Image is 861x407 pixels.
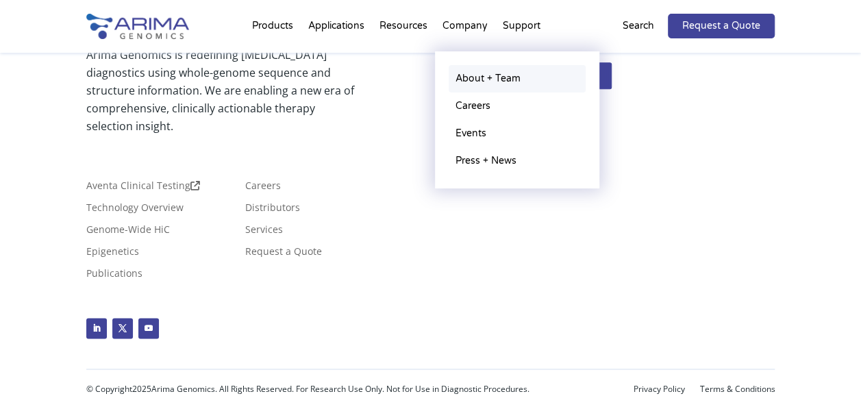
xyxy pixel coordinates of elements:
[245,247,322,262] a: Request a Quote
[793,341,861,407] iframe: Chat Widget
[449,65,586,92] a: About + Team
[86,269,142,284] a: Publications
[449,120,586,147] a: Events
[86,225,170,240] a: Genome-Wide HiC
[699,384,775,394] a: Terms & Conditions
[86,203,184,218] a: Technology Overview
[86,46,362,135] p: Arima Genomics is redefining [MEDICAL_DATA] diagnostics using whole-genome sequence and structure...
[449,92,586,120] a: Careers
[138,318,159,338] a: Follow on Youtube
[245,203,300,218] a: Distributors
[668,14,775,38] a: Request a Quote
[633,384,684,394] a: Privacy Policy
[132,383,151,395] span: 2025
[245,181,281,196] a: Careers
[112,318,133,338] a: Follow on X
[86,380,603,398] p: © Copyright Arima Genomics. All Rights Reserved. For Research Use Only. Not for Use in Diagnostic...
[245,225,283,240] a: Services
[86,318,107,338] a: Follow on LinkedIn
[86,247,139,262] a: Epigenetics
[545,8,775,112] iframe: Form 0
[86,14,189,39] img: Arima-Genomics-logo
[449,147,586,175] a: Press + News
[623,17,654,35] p: Search
[86,181,200,196] a: Aventa Clinical Testing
